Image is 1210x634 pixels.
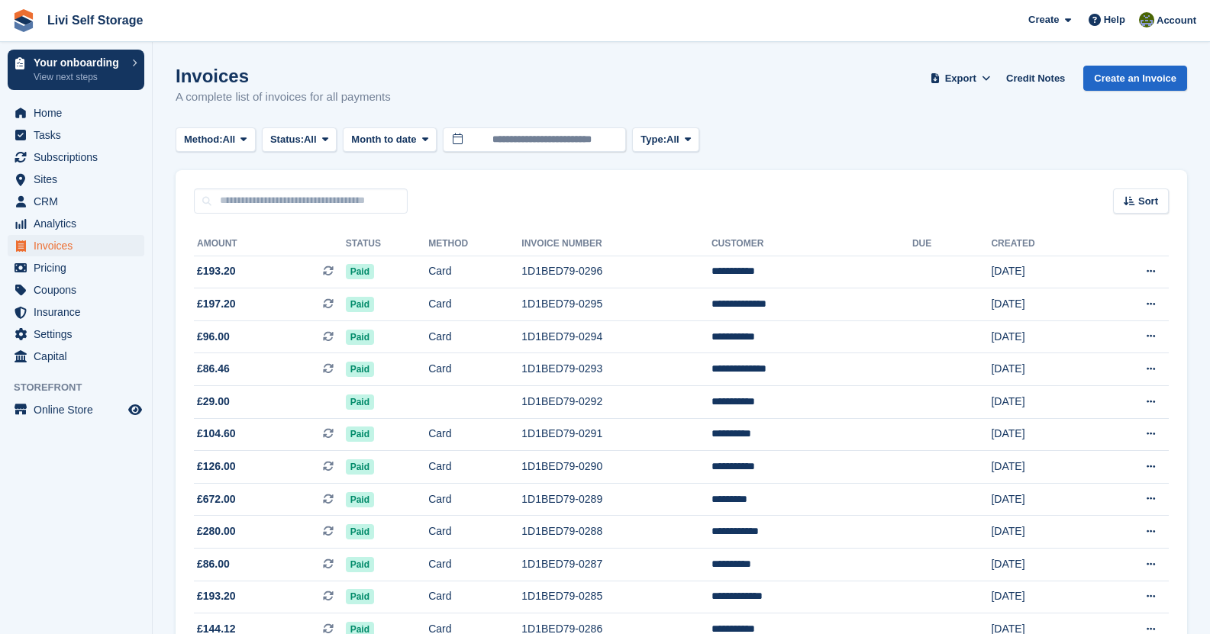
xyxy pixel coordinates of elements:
a: Credit Notes [1000,66,1071,91]
td: [DATE] [991,581,1093,613]
span: Storefront [14,380,152,395]
td: 1D1BED79-0289 [521,483,711,516]
button: Method: All [176,127,256,153]
span: Paid [346,557,374,572]
h1: Invoices [176,66,391,86]
td: Card [428,353,521,386]
p: Your onboarding [34,57,124,68]
span: Sites [34,169,125,190]
span: Home [34,102,125,124]
img: Matty Bulman [1139,12,1154,27]
th: Method [428,232,521,256]
span: Subscriptions [34,146,125,168]
td: [DATE] [991,288,1093,321]
td: Card [428,418,521,451]
span: Paid [346,362,374,377]
a: Preview store [126,401,144,419]
a: Your onboarding View next steps [8,50,144,90]
td: 1D1BED79-0294 [521,320,711,353]
span: All [666,132,679,147]
td: [DATE] [991,549,1093,581]
span: Online Store [34,399,125,420]
a: menu [8,191,144,212]
p: A complete list of invoices for all payments [176,89,391,106]
td: [DATE] [991,418,1093,451]
td: 1D1BED79-0296 [521,256,711,288]
td: 1D1BED79-0295 [521,288,711,321]
span: £96.00 [197,329,230,345]
span: Sort [1138,194,1158,209]
span: Settings [34,323,125,345]
a: menu [8,146,144,168]
span: Account [1157,13,1196,28]
span: Paid [346,330,374,345]
span: £193.20 [197,263,236,279]
a: menu [8,301,144,323]
span: Paid [346,524,374,539]
span: £86.00 [197,556,230,572]
th: Amount [194,232,346,256]
a: menu [8,399,144,420]
span: £104.60 [197,426,236,442]
th: Created [991,232,1093,256]
span: £672.00 [197,491,236,507]
span: Pricing [34,257,125,278]
span: Tasks [34,124,125,146]
a: menu [8,257,144,278]
a: menu [8,102,144,124]
span: Paid [346,492,374,507]
th: Due [912,232,992,256]
th: Status [346,232,429,256]
th: Customer [711,232,912,256]
span: Paid [346,297,374,312]
a: menu [8,235,144,256]
img: stora-icon-8386f47178a22dfd0bd8f6a31ec36ba5ce8667c1dd55bd0f319d3a0aa187defe.svg [12,9,35,32]
td: 1D1BED79-0288 [521,516,711,549]
td: Card [428,581,521,613]
a: menu [8,169,144,190]
span: £86.46 [197,361,230,377]
td: Card [428,549,521,581]
a: menu [8,213,144,234]
span: £193.20 [197,588,236,604]
span: Paid [346,459,374,475]
td: [DATE] [991,256,1093,288]
span: Coupons [34,279,125,301]
a: menu [8,323,144,345]
span: Analytics [34,213,125,234]
span: Create [1028,12,1059,27]
a: menu [8,124,144,146]
td: 1D1BED79-0287 [521,549,711,581]
span: Paid [346,264,374,279]
span: Export [945,71,976,86]
td: [DATE] [991,386,1093,419]
p: View next steps [34,70,124,84]
span: Invoices [34,235,125,256]
a: menu [8,346,144,367]
td: Card [428,483,521,516]
button: Month to date [343,127,437,153]
td: Card [428,256,521,288]
span: CRM [34,191,125,212]
button: Export [927,66,994,91]
td: Card [428,288,521,321]
td: [DATE] [991,483,1093,516]
td: [DATE] [991,320,1093,353]
td: [DATE] [991,516,1093,549]
span: Paid [346,426,374,442]
span: Help [1104,12,1125,27]
span: £29.00 [197,394,230,410]
a: Livi Self Storage [41,8,149,33]
span: £280.00 [197,523,236,539]
span: Paid [346,394,374,410]
span: Status: [270,132,304,147]
span: £197.20 [197,296,236,312]
td: [DATE] [991,353,1093,386]
span: Type: [640,132,666,147]
a: menu [8,279,144,301]
button: Type: All [632,127,699,153]
span: Month to date [351,132,416,147]
td: 1D1BED79-0293 [521,353,711,386]
td: Card [428,516,521,549]
td: Card [428,320,521,353]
